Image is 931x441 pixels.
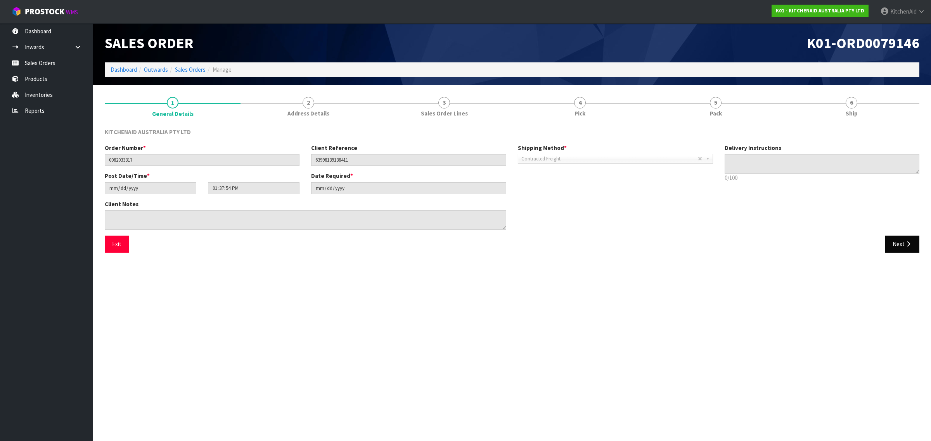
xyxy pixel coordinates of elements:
span: Sales Order Lines [421,109,468,117]
span: KITCHENAID AUSTRALIA PTY LTD [105,128,191,136]
span: 1 [167,97,178,109]
span: K01-ORD0079146 [807,34,919,52]
span: 2 [303,97,314,109]
input: Client Reference [311,154,506,166]
label: Client Reference [311,144,357,152]
img: cube-alt.png [12,7,21,16]
span: General Details [105,122,919,258]
strong: K01 - KITCHENAID AUSTRALIA PTY LTD [776,7,864,14]
button: Next [885,236,919,252]
input: Order Number [105,154,299,166]
span: Address Details [287,109,329,117]
span: ProStock [25,7,64,17]
span: Sales Order [105,34,194,52]
span: 6 [846,97,857,109]
a: Dashboard [111,66,137,73]
span: Contracted Freight [521,154,698,164]
small: WMS [66,9,78,16]
button: Exit [105,236,129,252]
label: Date Required [311,172,353,180]
a: Outwards [144,66,168,73]
span: 3 [438,97,450,109]
span: Pick [575,109,585,117]
span: General Details [152,110,194,118]
label: Shipping Method [518,144,567,152]
span: Ship [846,109,858,117]
label: Delivery Instructions [725,144,781,152]
label: Post Date/Time [105,172,150,180]
span: Pack [710,109,722,117]
label: Order Number [105,144,146,152]
span: KitchenAid [890,8,917,15]
p: 0/100 [725,174,920,182]
label: Client Notes [105,200,138,208]
span: Manage [213,66,232,73]
span: 5 [710,97,722,109]
a: Sales Orders [175,66,206,73]
span: 4 [574,97,586,109]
